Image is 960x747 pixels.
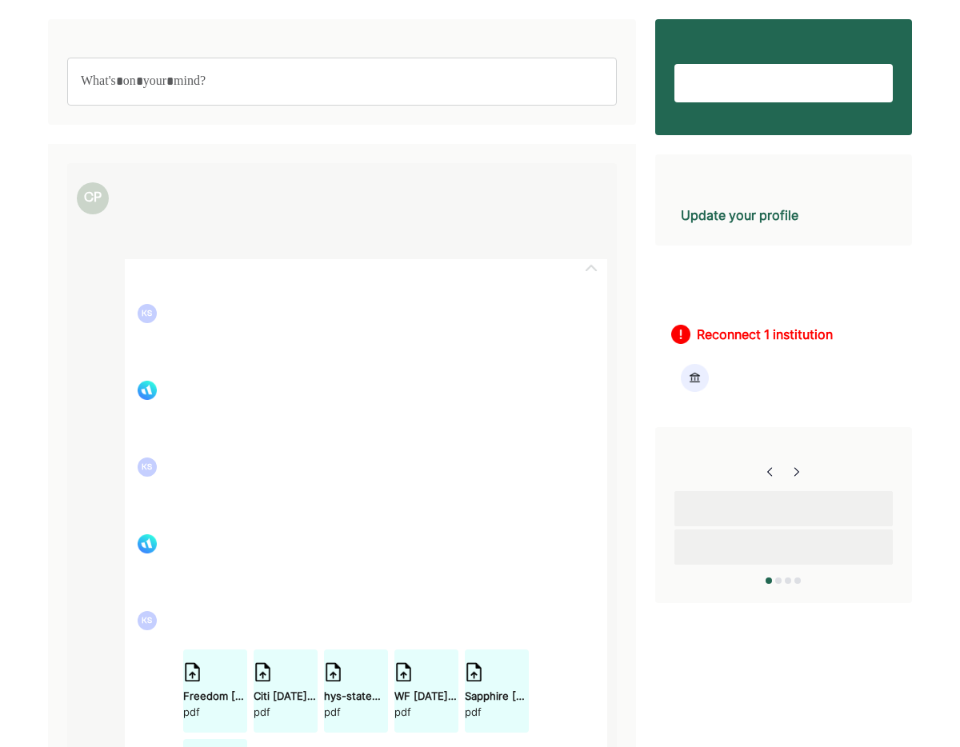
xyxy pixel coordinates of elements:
[138,457,157,477] div: KS
[394,704,458,720] div: pdf
[138,611,157,630] div: KS
[465,704,529,720] div: pdf
[77,182,109,214] div: CP
[697,325,833,344] div: Reconnect 1 institution
[324,688,388,704] div: hys-statement-[DATE]-31.pdf
[324,704,388,720] div: pdf
[138,304,157,323] div: KS
[790,465,802,478] img: right-arrow
[465,688,529,704] div: Sapphire [DATE].pdf
[183,688,247,704] div: Freedom [DATE].pdf
[764,465,777,478] img: right-arrow
[394,688,458,704] div: WF [DATE].pdf
[254,688,318,704] div: Citi [DATE].pdf
[254,704,318,720] div: pdf
[67,58,617,106] div: Rich Text Editor. Editing area: main
[681,206,798,225] div: Update your profile
[183,704,247,720] div: pdf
